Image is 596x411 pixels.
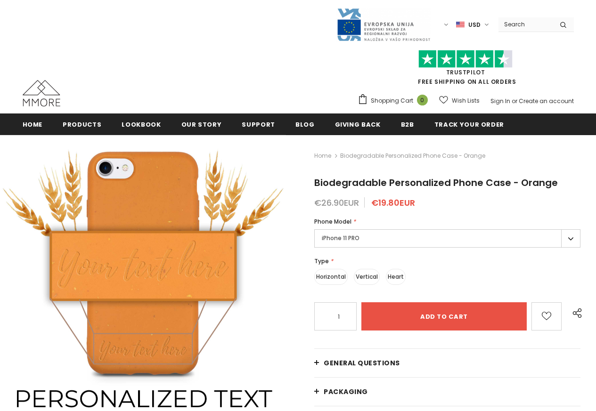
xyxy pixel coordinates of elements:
[434,113,504,135] a: Track your order
[314,269,348,285] label: Horizontal
[314,218,351,226] span: Phone Model
[358,94,433,108] a: Shopping Cart 0
[371,197,415,209] span: €19.80EUR
[468,20,481,30] span: USD
[434,120,504,129] span: Track your order
[417,95,428,105] span: 0
[401,113,414,135] a: B2B
[439,92,480,109] a: Wish Lists
[446,68,485,76] a: Trustpilot
[335,120,381,129] span: Giving back
[340,150,485,161] span: Biodegradable Personalized Phone Case - Orange
[314,349,580,377] a: General Questions
[324,358,400,368] span: General Questions
[354,269,380,285] label: Vertical
[295,120,315,129] span: Blog
[295,113,315,135] a: Blog
[519,97,574,105] a: Create an account
[242,113,275,135] a: support
[498,17,553,31] input: Search Site
[181,113,222,135] a: Our Story
[361,302,527,330] input: Add to cart
[371,96,413,105] span: Shopping Cart
[314,378,580,406] a: PACKAGING
[490,97,510,105] a: Sign In
[512,97,517,105] span: or
[242,120,275,129] span: support
[452,96,480,105] span: Wish Lists
[358,54,574,86] span: FREE SHIPPING ON ALL ORDERS
[314,229,580,248] label: iPhone 11 PRO
[456,21,465,29] img: USD
[401,120,414,129] span: B2B
[314,197,359,209] span: €26.90EUR
[181,120,222,129] span: Our Story
[314,176,558,189] span: Biodegradable Personalized Phone Case - Orange
[23,80,60,106] img: MMORE Cases
[63,120,101,129] span: Products
[122,120,161,129] span: Lookbook
[418,50,513,68] img: Trust Pilot Stars
[63,113,101,135] a: Products
[23,120,43,129] span: Home
[324,387,368,396] span: PACKAGING
[336,8,431,42] img: Javni Razpis
[336,20,431,28] a: Javni Razpis
[122,113,161,135] a: Lookbook
[386,269,406,285] label: Heart
[314,257,329,265] span: Type
[314,150,331,161] a: Home
[335,113,381,135] a: Giving back
[23,113,43,135] a: Home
